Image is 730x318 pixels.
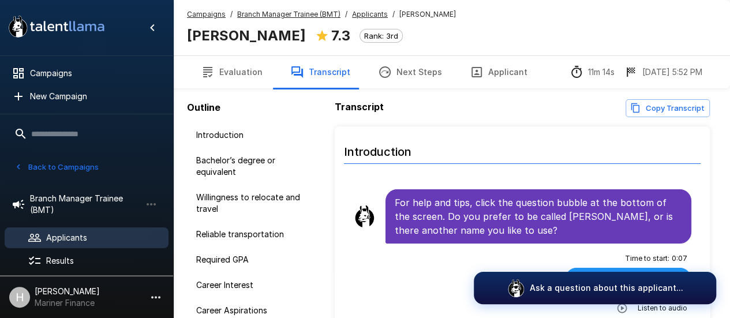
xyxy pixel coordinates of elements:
[187,27,306,44] b: [PERSON_NAME]
[196,155,312,178] span: Bachelor’s degree or equivalent
[399,9,456,20] span: [PERSON_NAME]
[474,272,716,304] button: Ask a question about this applicant...
[360,31,402,40] span: Rank: 3rd
[187,187,321,219] div: Willingness to relocate and travel
[456,56,541,88] button: Applicant
[187,150,321,182] div: Bachelor’s degree or equivalent
[196,305,312,316] span: Career Aspirations
[196,254,312,265] span: Required GPA
[345,9,347,20] span: /
[624,253,669,264] span: Time to start :
[352,10,388,18] u: Applicants
[196,192,312,215] span: Willingness to relocate and travel
[570,65,615,79] div: The time between starting and completing the interview
[353,205,376,228] img: llama_clean.png
[335,101,384,113] b: Transcript
[187,125,321,145] div: Introduction
[530,282,683,294] p: Ask a question about this applicant...
[196,279,312,291] span: Career Interest
[196,129,312,141] span: Introduction
[331,27,350,44] b: 7.3
[642,66,702,78] p: [DATE] 5:52 PM
[637,302,687,314] span: Listen to audio
[395,196,682,237] p: For help and tips, click the question bubble at the bottom of the screen. Do you prefer to be cal...
[392,9,395,20] span: /
[671,253,687,264] span: 0 : 07
[507,279,525,297] img: logo_glasses@2x.png
[344,133,701,164] h6: Introduction
[230,9,233,20] span: /
[187,249,321,270] div: Required GPA
[187,224,321,245] div: Reliable transportation
[187,102,220,113] b: Outline
[237,10,340,18] u: Branch Manager Trainee (BMT)
[364,56,456,88] button: Next Steps
[187,275,321,295] div: Career Interest
[196,229,312,240] span: Reliable transportation
[624,65,702,79] div: The date and time when the interview was completed
[276,56,364,88] button: Transcript
[588,66,615,78] p: 11m 14s
[626,99,710,117] button: Copy transcript
[187,10,226,18] u: Campaigns
[187,56,276,88] button: Evaluation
